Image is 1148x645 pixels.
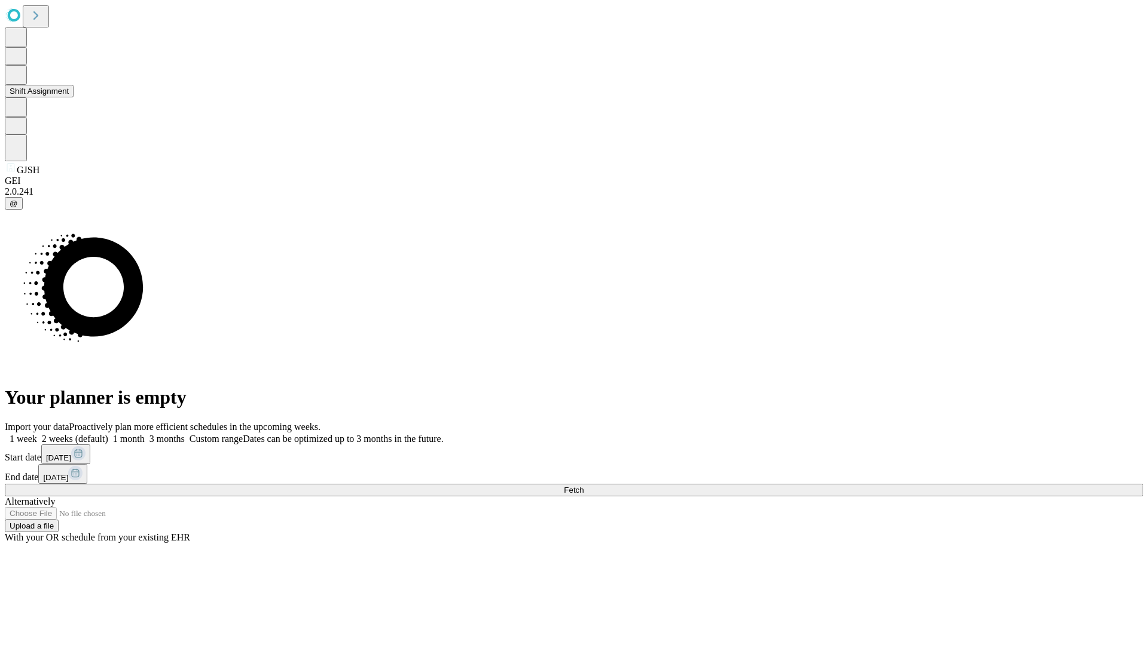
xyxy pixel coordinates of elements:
[5,520,59,532] button: Upload a file
[5,422,69,432] span: Import your data
[190,434,243,444] span: Custom range
[5,85,74,97] button: Shift Assignment
[5,496,55,506] span: Alternatively
[5,444,1143,464] div: Start date
[5,484,1143,496] button: Fetch
[42,434,108,444] span: 2 weeks (default)
[10,434,37,444] span: 1 week
[5,532,190,542] span: With your OR schedule from your existing EHR
[38,464,87,484] button: [DATE]
[5,386,1143,408] h1: Your planner is empty
[5,464,1143,484] div: End date
[5,186,1143,197] div: 2.0.241
[243,434,443,444] span: Dates can be optimized up to 3 months in the future.
[41,444,90,464] button: [DATE]
[46,453,71,462] span: [DATE]
[564,486,584,494] span: Fetch
[10,199,18,208] span: @
[17,165,39,175] span: GJSH
[5,197,23,210] button: @
[5,176,1143,186] div: GEI
[113,434,145,444] span: 1 month
[43,473,68,482] span: [DATE]
[149,434,185,444] span: 3 months
[69,422,320,432] span: Proactively plan more efficient schedules in the upcoming weeks.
